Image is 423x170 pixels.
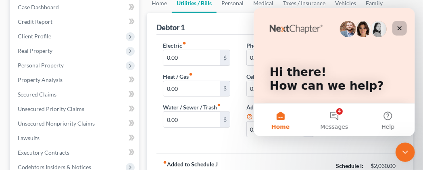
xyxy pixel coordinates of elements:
span: Property Analysis [18,76,63,83]
label: Heat / Gas [163,72,193,81]
span: Real Property [18,47,52,54]
i: fiber_manual_record [182,41,186,45]
label: Cell Phone [246,72,277,81]
a: Lawsuits [11,131,139,145]
input: -- [163,81,220,97]
iframe: Intercom live chat [396,143,415,162]
iframe: Intercom live chat [254,8,415,136]
a: Executory Contracts [11,145,139,160]
span: Secured Claims [18,91,56,98]
i: fiber_manual_record [163,160,167,164]
span: Unsecured Nonpriority Claims [18,120,95,127]
span: Lawsuits [18,134,40,141]
span: Personal Property [18,62,64,69]
input: -- [163,50,220,65]
div: $ [220,50,230,65]
input: -- [247,122,304,137]
div: Debtor 1 [156,23,185,32]
input: -- [163,112,220,127]
a: Property Analysis [11,73,139,87]
div: $2,030.00 [371,162,397,170]
div: $ [220,112,230,127]
a: Unsecured Nonpriority Claims [11,116,139,131]
input: -- [247,81,304,97]
label: Phone / Cable / Internet [246,41,310,50]
strong: Schedule I: [336,162,363,169]
span: Client Profile [18,33,51,40]
span: Case Dashboard [18,4,59,10]
span: Credit Report [18,18,52,25]
label: Additional Phone Services [246,103,314,121]
div: $ [220,81,230,97]
label: Water / Sewer / Trash [163,103,221,111]
span: Unsecured Priority Claims [18,105,84,112]
label: Electric [163,41,186,50]
span: Executory Contracts [18,149,69,156]
a: Unsecured Priority Claims [11,102,139,116]
i: fiber_manual_record [189,72,193,76]
a: Secured Claims [11,87,139,102]
a: Credit Report [11,15,139,29]
input: -- [247,50,304,65]
i: fiber_manual_record [217,103,221,107]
